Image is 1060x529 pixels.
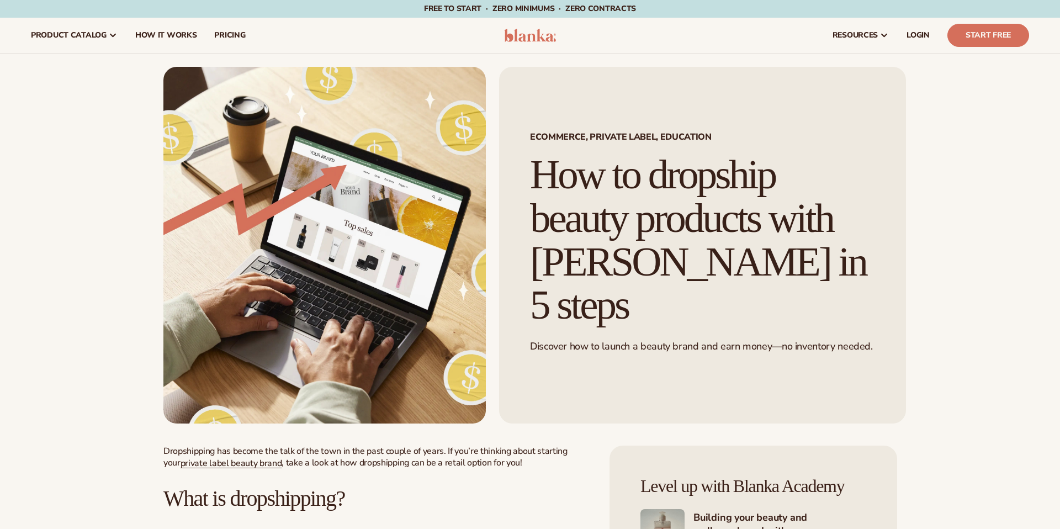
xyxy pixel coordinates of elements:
a: How It Works [126,18,206,53]
h2: What is dropshipping? [163,486,588,511]
h1: How to dropship beauty products with [PERSON_NAME] in 5 steps [530,153,875,327]
span: product catalog [31,31,107,40]
img: Growing money with ecommerce [163,67,486,424]
h4: Level up with Blanka Academy [640,477,866,496]
a: product catalog [22,18,126,53]
p: Discover how to launch a beauty brand and earn money—no inventory needed. [530,340,875,353]
span: Free to start · ZERO minimums · ZERO contracts [424,3,636,14]
span: resources [833,31,878,40]
span: pricing [214,31,245,40]
img: logo [504,29,556,42]
span: How It Works [135,31,197,40]
a: private label beauty brand [181,457,282,469]
p: Dropshipping has become the talk of the town in the past couple of years. If you’re thinking abou... [163,446,588,469]
a: Start Free [947,24,1029,47]
a: resources [824,18,898,53]
span: LOGIN [907,31,930,40]
a: LOGIN [898,18,939,53]
span: Ecommerce, Private Label, EDUCATION [530,133,875,141]
a: pricing [205,18,254,53]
